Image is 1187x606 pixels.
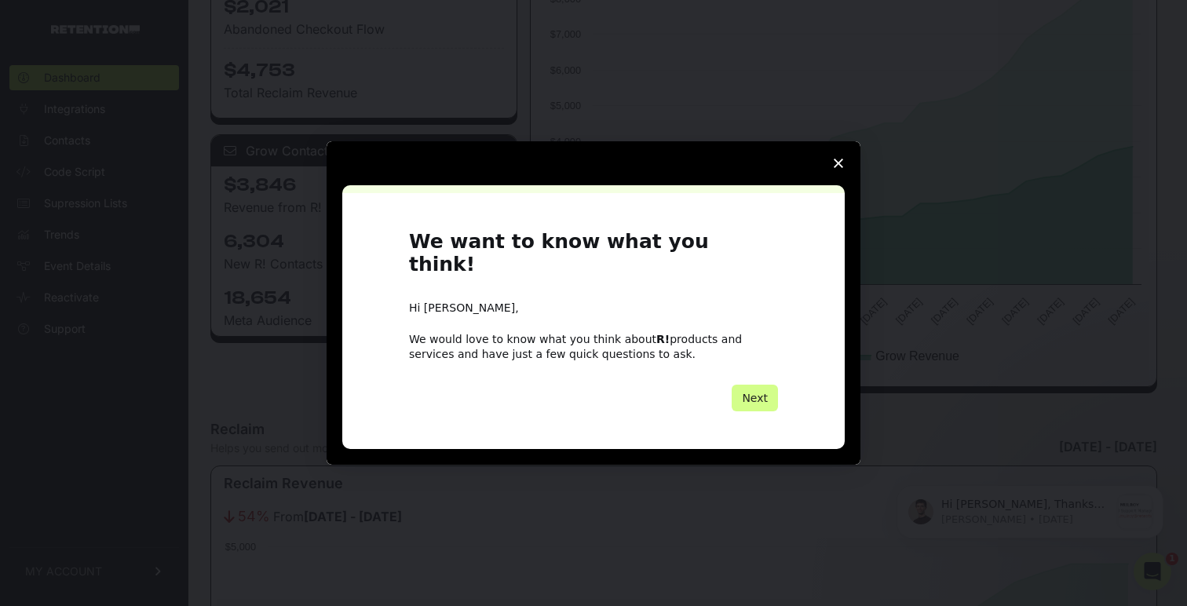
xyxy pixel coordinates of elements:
[35,46,60,71] img: Profile image for Cullen
[732,385,778,411] button: Next
[24,31,290,85] div: message notification from Cullen, 3w ago. Hi Jonathan, Thanks for reaching out, I just hopped int...
[409,301,778,316] div: Hi [PERSON_NAME],
[409,332,778,360] div: We would love to know what you think about products and services and have just a few quick questi...
[409,231,778,285] h1: We want to know what you think!
[816,141,860,185] span: Close survey
[68,44,236,197] span: Hi [PERSON_NAME], Thanks for reaching out, I just hopped into the account to take a look and can ...
[68,59,238,73] p: Message from Cullen, sent 3w ago
[656,333,670,345] b: R!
